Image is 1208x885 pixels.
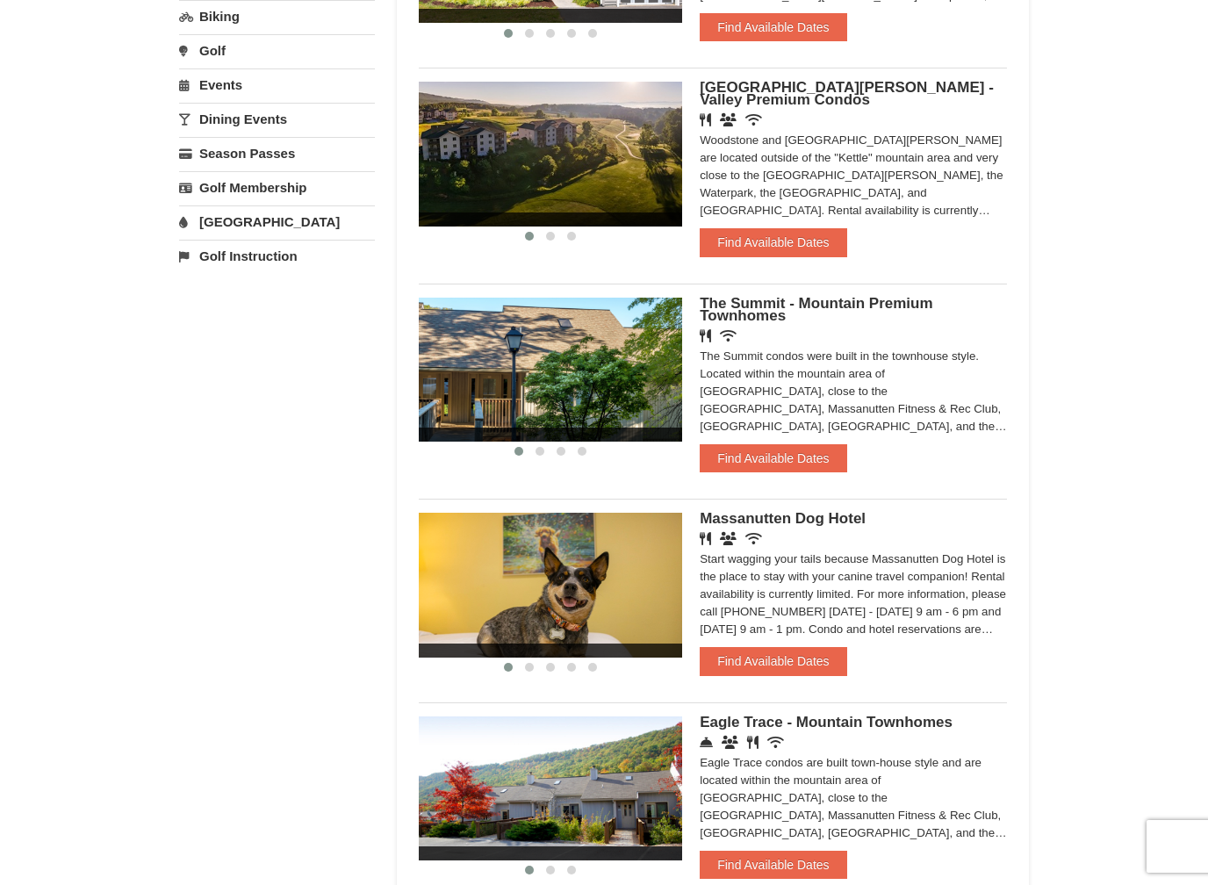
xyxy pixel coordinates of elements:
div: The Summit condos were built in the townhouse style. Located within the mountain area of [GEOGRAP... [700,348,1007,435]
i: Banquet Facilities [720,113,737,126]
button: Find Available Dates [700,13,846,41]
div: Start wagging your tails because Massanutten Dog Hotel is the place to stay with your canine trav... [700,550,1007,638]
span: Massanutten Dog Hotel [700,510,866,527]
i: Wireless Internet (free) [745,113,762,126]
i: Concierge Desk [700,736,713,749]
span: Eagle Trace - Mountain Townhomes [700,714,953,730]
i: Restaurant [747,736,759,749]
a: Golf Membership [179,171,375,204]
i: Wireless Internet (free) [720,329,737,342]
a: [GEOGRAPHIC_DATA] [179,205,375,238]
a: Golf [179,34,375,67]
a: Season Passes [179,137,375,169]
i: Restaurant [700,532,711,545]
i: Conference Facilities [722,736,738,749]
button: Find Available Dates [700,228,846,256]
button: Find Available Dates [700,647,846,675]
a: Golf Instruction [179,240,375,272]
i: Wireless Internet (free) [767,736,784,749]
div: Eagle Trace condos are built town-house style and are located within the mountain area of [GEOGRA... [700,754,1007,842]
i: Banquet Facilities [720,532,737,545]
a: Events [179,68,375,101]
span: The Summit - Mountain Premium Townhomes [700,295,932,324]
span: [GEOGRAPHIC_DATA][PERSON_NAME] - Valley Premium Condos [700,79,994,108]
i: Restaurant [700,113,711,126]
button: Find Available Dates [700,444,846,472]
i: Restaurant [700,329,711,342]
i: Wireless Internet (free) [745,532,762,545]
a: Dining Events [179,103,375,135]
div: Woodstone and [GEOGRAPHIC_DATA][PERSON_NAME] are located outside of the "Kettle" mountain area an... [700,132,1007,219]
button: Find Available Dates [700,851,846,879]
